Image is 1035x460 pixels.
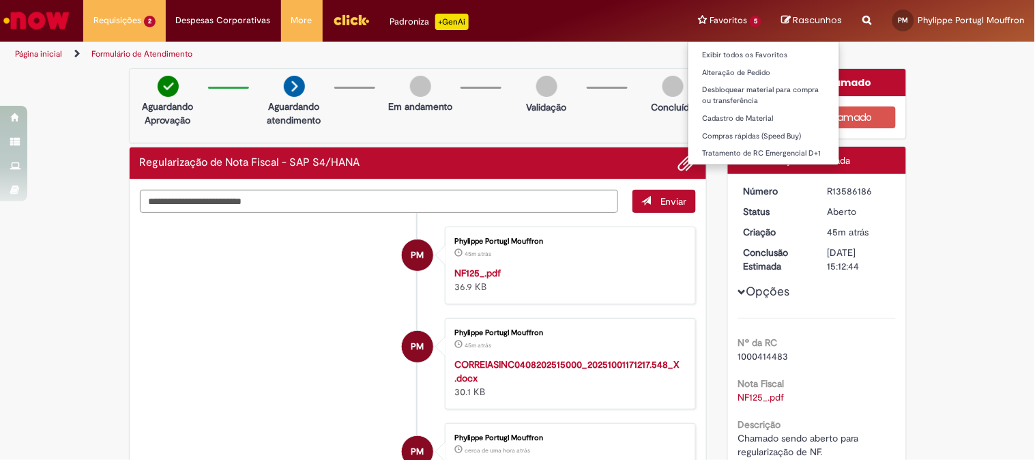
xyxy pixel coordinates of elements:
time: 01/10/2025 14:12:37 [465,341,491,349]
span: Chamado sendo aberto para regularização de NF. [738,432,862,458]
time: 01/10/2025 14:12:38 [465,250,491,258]
textarea: Digite sua mensagem aqui... [140,190,619,213]
a: Formulário de Atendimento [91,48,192,59]
a: Download de NF125_.pdf [738,391,785,403]
img: img-circle-grey.png [536,76,557,97]
span: 45m atrás [828,226,869,238]
img: img-circle-grey.png [662,76,684,97]
a: NF125_.pdf [454,267,501,279]
span: 5 [750,16,761,27]
button: Adicionar anexos [678,154,696,172]
p: Concluído [651,100,695,114]
span: cerca de uma hora atrás [465,446,530,455]
span: 45m atrás [465,341,491,349]
a: Cadastro de Material [688,111,839,126]
span: Favoritos [710,14,747,27]
ul: Favoritos [688,41,840,165]
div: [DATE] 15:12:44 [828,246,891,273]
img: img-circle-grey.png [410,76,431,97]
b: Descrição [738,418,781,431]
div: 01/10/2025 14:12:40 [828,225,891,239]
span: Sua solicitação foi enviada [738,154,851,167]
span: PM [899,16,909,25]
dt: Status [733,205,817,218]
h2: Regularização de Nota Fiscal - SAP S4/HANA Histórico de tíquete [140,157,360,169]
span: Despesas Corporativas [176,14,271,27]
ul: Trilhas de página [10,42,680,67]
a: Alteração de Pedido [688,66,839,81]
span: PM [411,239,424,272]
div: 30.1 KB [454,358,682,399]
a: Compras rápidas (Speed Buy) [688,129,839,144]
dt: Número [733,184,817,198]
img: ServiceNow [1,7,72,34]
img: arrow-next.png [284,76,305,97]
span: Phylippe Portugl Mouffron [918,14,1025,26]
b: Nº da RC [738,336,778,349]
div: Phylippe Portugl Mouffron [454,434,682,442]
a: Tratamento de RC Emergencial D+1 [688,146,839,161]
button: Enviar [632,190,696,213]
div: Aberto [828,205,891,218]
p: Em andamento [388,100,452,113]
span: PM [411,330,424,363]
dt: Criação [733,225,817,239]
span: Rascunhos [793,14,843,27]
div: Phylippe Portugl Mouffron [454,329,682,337]
div: Phylippe Portugl Mouffron [402,240,433,271]
a: Exibir todos os Favoritos [688,48,839,63]
time: 01/10/2025 14:10:55 [465,446,530,455]
dt: Conclusão Estimada [733,246,817,273]
img: click_logo_yellow_360x200.png [333,10,370,30]
span: Enviar [660,195,687,207]
span: 2 [144,16,156,27]
div: Padroniza [390,14,469,30]
span: Requisições [93,14,141,27]
p: Aguardando Aprovação [135,100,201,127]
p: Aguardando atendimento [261,100,327,127]
span: 1000414483 [738,350,789,362]
a: CORREIASINC0408202515000_20251001171217.548_X.docx [454,358,680,384]
a: Página inicial [15,48,62,59]
time: 01/10/2025 14:12:40 [828,226,869,238]
a: Desbloquear material para compra ou transferência [688,83,839,108]
div: R13586186 [828,184,891,198]
p: +GenAi [435,14,469,30]
div: Phylippe Portugl Mouffron [454,238,682,246]
span: More [291,14,312,27]
span: 45m atrás [465,250,491,258]
p: Validação [527,100,567,114]
b: Nota Fiscal [738,377,785,390]
a: Rascunhos [782,14,843,27]
div: Phylippe Portugl Mouffron [402,331,433,362]
img: check-circle-green.png [158,76,179,97]
div: 36.9 KB [454,266,682,293]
